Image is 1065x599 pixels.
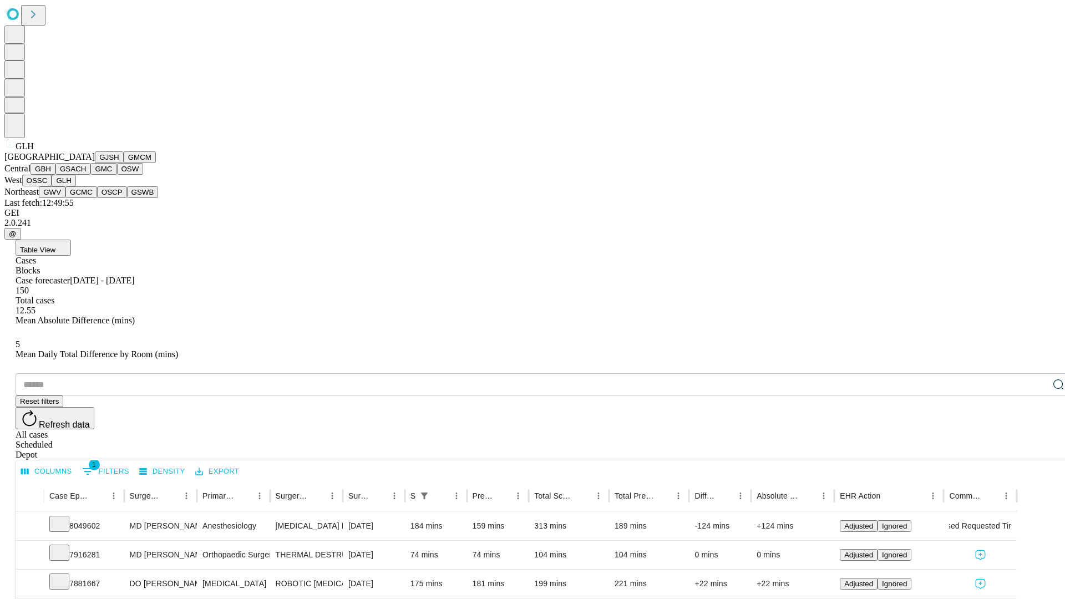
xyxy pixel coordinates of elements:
[882,522,907,530] span: Ignored
[22,575,38,594] button: Expand
[433,488,449,504] button: Sort
[615,512,684,540] div: 189 mins
[882,551,907,559] span: Ignored
[671,488,686,504] button: Menu
[348,570,399,598] div: [DATE]
[55,163,90,175] button: GSACH
[179,488,194,504] button: Menu
[202,570,264,598] div: [MEDICAL_DATA]
[130,512,191,540] div: MD [PERSON_NAME] [PERSON_NAME] Md
[840,491,880,500] div: EHR Action
[39,420,90,429] span: Refresh data
[16,407,94,429] button: Refresh data
[49,512,119,540] div: 8049602
[757,491,799,500] div: Absolute Difference
[90,488,106,504] button: Sort
[192,463,242,480] button: Export
[757,512,829,540] div: +124 mins
[4,208,1061,218] div: GEI
[800,488,816,504] button: Sort
[79,463,132,480] button: Show filters
[49,491,89,500] div: Case Epic Id
[733,488,748,504] button: Menu
[371,488,387,504] button: Sort
[16,286,29,295] span: 150
[39,186,65,198] button: GWV
[534,541,603,569] div: 104 mins
[417,488,432,504] div: 1 active filter
[510,488,526,504] button: Menu
[136,463,188,480] button: Density
[252,488,267,504] button: Menu
[534,570,603,598] div: 199 mins
[49,541,119,569] div: 7916281
[276,512,337,540] div: [MEDICAL_DATA] DECOMPRESSION [MEDICAL_DATA] [MEDICAL_DATA]
[473,570,524,598] div: 181 mins
[949,491,981,500] div: Comments
[348,512,399,540] div: [DATE]
[717,488,733,504] button: Sort
[925,488,941,504] button: Menu
[309,488,324,504] button: Sort
[591,488,606,504] button: Menu
[49,570,119,598] div: 7881667
[20,397,59,405] span: Reset filters
[844,551,873,559] span: Adjusted
[878,520,911,532] button: Ignored
[615,541,684,569] div: 104 mins
[878,549,911,561] button: Ignored
[410,541,461,569] div: 74 mins
[473,541,524,569] div: 74 mins
[840,549,878,561] button: Adjusted
[16,349,178,359] span: Mean Daily Total Difference by Room (mins)
[882,580,907,588] span: Ignored
[16,240,71,256] button: Table View
[757,541,829,569] div: 0 mins
[117,163,144,175] button: OSW
[276,491,308,500] div: Surgery Name
[449,488,464,504] button: Menu
[998,488,1014,504] button: Menu
[16,141,34,151] span: GLH
[694,570,745,598] div: +22 mins
[276,570,337,598] div: ROBOTIC [MEDICAL_DATA] REPAIR [MEDICAL_DATA] INITIAL (BILATERAL)
[31,163,55,175] button: GBH
[130,491,162,500] div: Surgeon Name
[534,512,603,540] div: 313 mins
[97,186,127,198] button: OSCP
[840,520,878,532] button: Adjusted
[534,491,574,500] div: Total Scheduled Duration
[236,488,252,504] button: Sort
[16,306,35,315] span: 12.55
[348,541,399,569] div: [DATE]
[16,316,135,325] span: Mean Absolute Difference (mins)
[878,578,911,590] button: Ignored
[473,491,494,500] div: Predicted In Room Duration
[844,580,873,588] span: Adjusted
[106,488,121,504] button: Menu
[575,488,591,504] button: Sort
[844,522,873,530] span: Adjusted
[16,395,63,407] button: Reset filters
[22,175,52,186] button: OSSC
[130,570,191,598] div: DO [PERSON_NAME]
[4,198,74,207] span: Last fetch: 12:49:55
[615,570,684,598] div: 221 mins
[52,175,75,186] button: GLH
[16,339,20,349] span: 5
[4,187,39,196] span: Northeast
[816,488,831,504] button: Menu
[757,570,829,598] div: +22 mins
[324,488,340,504] button: Menu
[22,546,38,565] button: Expand
[163,488,179,504] button: Sort
[694,491,716,500] div: Difference
[4,164,31,173] span: Central
[90,163,116,175] button: GMC
[89,459,100,470] span: 1
[495,488,510,504] button: Sort
[694,541,745,569] div: 0 mins
[417,488,432,504] button: Show filters
[127,186,159,198] button: GSWB
[4,152,95,161] span: [GEOGRAPHIC_DATA]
